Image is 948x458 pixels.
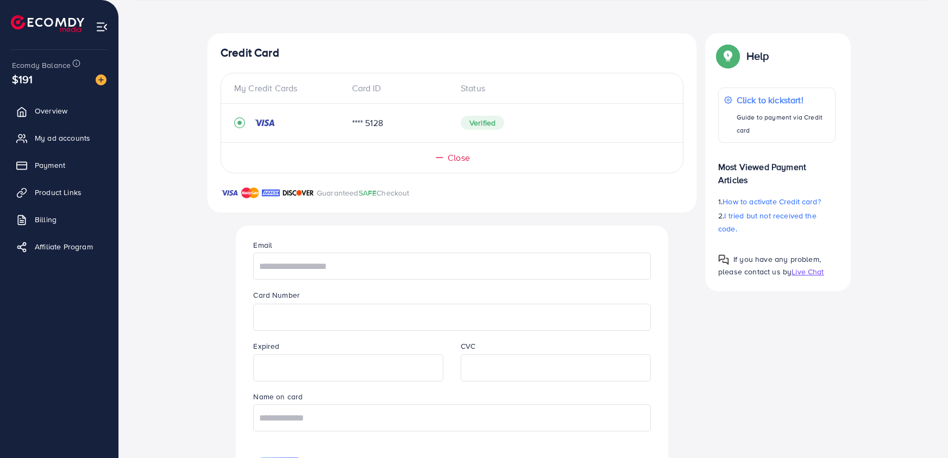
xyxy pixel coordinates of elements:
[718,46,738,66] img: Popup guide
[718,195,836,208] p: 1.
[8,236,110,258] a: Affiliate Program
[746,49,769,62] p: Help
[902,409,940,450] iframe: Chat
[234,82,343,95] div: My Credit Cards
[35,241,93,252] span: Affiliate Program
[253,240,272,250] label: Email
[8,209,110,230] a: Billing
[221,46,683,60] h4: Credit Card
[461,116,504,130] span: Verified
[359,187,377,198] span: SAFE
[718,152,836,186] p: Most Viewed Payment Articles
[262,186,280,199] img: brand
[35,160,65,171] span: Payment
[792,266,824,277] span: Live Chat
[234,117,245,128] svg: record circle
[35,105,67,116] span: Overview
[241,186,259,199] img: brand
[221,186,238,199] img: brand
[452,82,670,95] div: Status
[8,154,110,176] a: Payment
[259,305,644,329] iframe: Secure card number input frame
[461,341,475,352] label: CVC
[12,71,33,87] span: $191
[737,111,830,137] p: Guide to payment via Credit card
[253,391,303,402] label: Name on card
[96,21,108,33] img: menu
[718,210,817,234] span: I tried but not received the code.
[253,341,279,352] label: Expired
[343,82,453,95] div: Card ID
[317,186,410,199] p: Guaranteed Checkout
[282,186,314,199] img: brand
[254,118,275,127] img: credit
[96,74,106,85] img: image
[718,209,836,235] p: 2.
[8,181,110,203] a: Product Links
[12,60,71,71] span: Ecomdy Balance
[448,152,470,164] span: Close
[723,196,820,207] span: How to activate Credit card?
[253,290,300,300] label: Card Number
[467,356,645,380] iframe: Secure CVC input frame
[8,100,110,122] a: Overview
[35,187,81,198] span: Product Links
[11,15,84,32] img: logo
[718,254,729,265] img: Popup guide
[8,127,110,149] a: My ad accounts
[35,214,56,225] span: Billing
[737,93,830,106] p: Click to kickstart!
[718,254,821,277] span: If you have any problem, please contact us by
[259,356,437,380] iframe: Secure expiration date input frame
[35,133,90,143] span: My ad accounts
